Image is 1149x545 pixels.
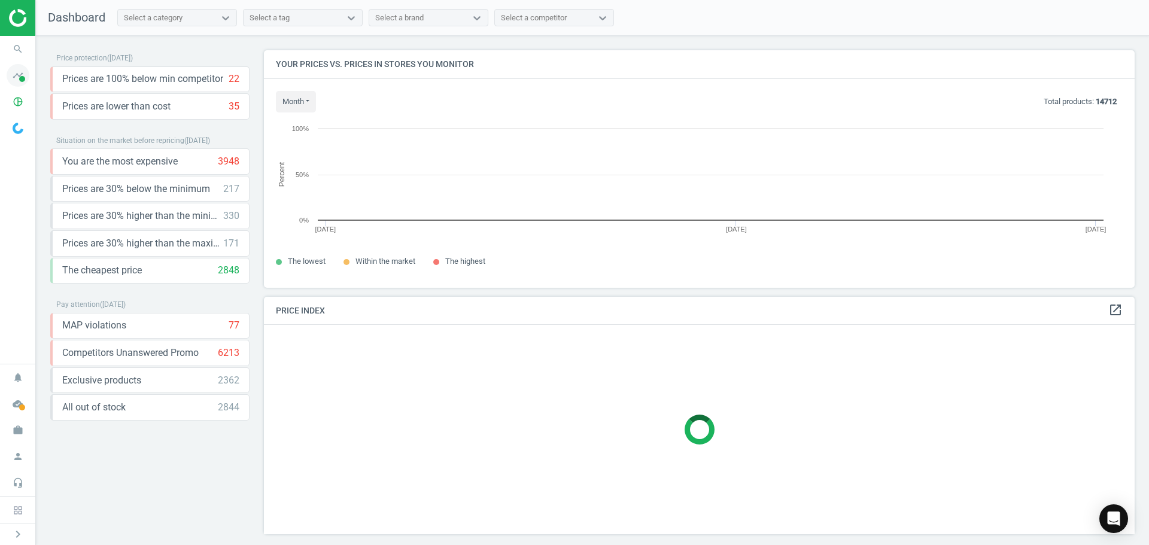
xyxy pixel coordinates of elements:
[1099,504,1128,533] div: Open Intercom Messenger
[276,91,316,112] button: month
[100,300,126,309] span: ( [DATE] )
[62,264,142,277] span: The cheapest price
[62,319,126,332] span: MAP violations
[13,123,23,134] img: wGWNvw8QSZomAAAAABJRU5ErkJggg==
[229,100,239,113] div: 35
[9,9,94,27] img: ajHJNr6hYgQAAAAASUVORK5CYII=
[7,471,29,494] i: headset_mic
[7,90,29,113] i: pie_chart_outlined
[229,319,239,332] div: 77
[62,209,223,223] span: Prices are 30% higher than the minimum
[288,257,326,266] span: The lowest
[355,257,415,266] span: Within the market
[56,136,184,145] span: Situation on the market before repricing
[7,366,29,389] i: notifications
[299,217,309,224] text: 0%
[315,226,336,233] tspan: [DATE]
[264,50,1135,78] h4: Your prices vs. prices in stores you monitor
[48,10,105,25] span: Dashboard
[7,392,29,415] i: cloud_done
[62,155,178,168] span: You are the most expensive
[1108,303,1123,317] i: open_in_new
[3,526,33,542] button: chevron_right
[218,374,239,387] div: 2362
[11,527,25,541] i: chevron_right
[62,72,223,86] span: Prices are 100% below min competitor
[1096,97,1117,106] b: 14712
[62,237,223,250] span: Prices are 30% higher than the maximal
[223,237,239,250] div: 171
[229,72,239,86] div: 22
[218,346,239,360] div: 6213
[7,419,29,442] i: work
[264,297,1135,325] h4: Price Index
[124,13,183,23] div: Select a category
[56,300,100,309] span: Pay attention
[445,257,485,266] span: The highest
[62,374,141,387] span: Exclusive products
[56,54,107,62] span: Price protection
[726,226,747,233] tspan: [DATE]
[223,209,239,223] div: 330
[184,136,210,145] span: ( [DATE] )
[292,125,309,132] text: 100%
[218,264,239,277] div: 2848
[296,171,309,178] text: 50%
[7,64,29,87] i: timeline
[1108,303,1123,318] a: open_in_new
[62,182,210,196] span: Prices are 30% below the minimum
[278,162,286,187] tspan: Percent
[218,401,239,414] div: 2844
[62,100,171,113] span: Prices are lower than cost
[7,445,29,468] i: person
[7,38,29,60] i: search
[501,13,567,23] div: Select a competitor
[223,182,239,196] div: 217
[1086,226,1107,233] tspan: [DATE]
[375,13,424,23] div: Select a brand
[107,54,133,62] span: ( [DATE] )
[62,401,126,414] span: All out of stock
[218,155,239,168] div: 3948
[250,13,290,23] div: Select a tag
[1044,96,1117,107] p: Total products:
[62,346,199,360] span: Competitors Unanswered Promo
